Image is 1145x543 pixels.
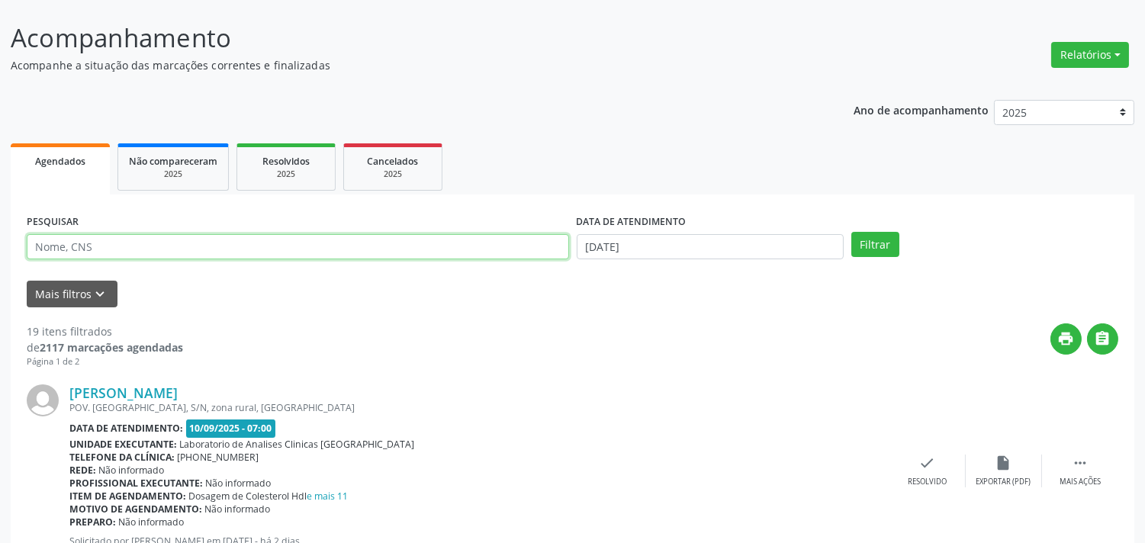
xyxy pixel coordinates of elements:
[178,451,259,464] span: [PHONE_NUMBER]
[206,477,272,490] span: Não informado
[27,323,183,339] div: 19 itens filtrados
[1051,42,1129,68] button: Relatórios
[1087,323,1118,355] button: 
[11,19,797,57] p: Acompanhamento
[119,516,185,529] span: Não informado
[262,155,310,168] span: Resolvidos
[1050,323,1082,355] button: print
[577,210,687,234] label: DATA DE ATENDIMENTO
[69,384,178,401] a: [PERSON_NAME]
[99,464,165,477] span: Não informado
[129,155,217,168] span: Não compareceram
[69,422,183,435] b: Data de atendimento:
[92,286,109,303] i: keyboard_arrow_down
[40,340,183,355] strong: 2117 marcações agendadas
[355,169,431,180] div: 2025
[27,234,569,260] input: Nome, CNS
[919,455,936,471] i: check
[69,401,889,414] div: POV. [GEOGRAPHIC_DATA], S/N, zona rural, [GEOGRAPHIC_DATA]
[248,169,324,180] div: 2025
[368,155,419,168] span: Cancelados
[69,438,177,451] b: Unidade executante:
[27,281,117,307] button: Mais filtroskeyboard_arrow_down
[27,355,183,368] div: Página 1 de 2
[69,477,203,490] b: Profissional executante:
[577,234,844,260] input: Selecione um intervalo
[35,155,85,168] span: Agendados
[205,503,271,516] span: Não informado
[189,490,349,503] span: Dosagem de Colesterol Hdl
[976,477,1031,487] div: Exportar (PDF)
[27,339,183,355] div: de
[27,210,79,234] label: PESQUISAR
[180,438,415,451] span: Laboratorio de Analises Clinicas [GEOGRAPHIC_DATA]
[1095,330,1111,347] i: 
[129,169,217,180] div: 2025
[69,464,96,477] b: Rede:
[69,490,186,503] b: Item de agendamento:
[851,232,899,258] button: Filtrar
[1072,455,1089,471] i: 
[307,490,349,503] a: e mais 11
[908,477,947,487] div: Resolvido
[995,455,1012,471] i: insert_drive_file
[69,516,116,529] b: Preparo:
[27,384,59,416] img: img
[1060,477,1101,487] div: Mais ações
[11,57,797,73] p: Acompanhe a situação das marcações correntes e finalizadas
[186,419,276,437] span: 10/09/2025 - 07:00
[1058,330,1075,347] i: print
[854,100,989,119] p: Ano de acompanhamento
[69,503,202,516] b: Motivo de agendamento:
[69,451,175,464] b: Telefone da clínica:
